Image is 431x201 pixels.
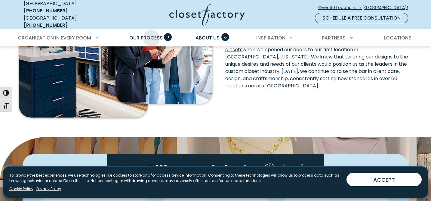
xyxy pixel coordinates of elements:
[24,7,68,14] a: [PHONE_NUMBER]
[36,186,61,192] a: Privacy Policy
[195,34,220,41] span: About Us
[318,2,413,13] a: Over 60 Locations in [GEOGRAPHIC_DATA]!
[18,34,91,41] span: Organization in Every Room
[169,4,245,26] img: Closet Factory Logo
[261,156,309,180] span: Details
[24,22,68,29] a: [PHONE_NUMBER]
[322,34,346,41] span: Partners
[24,14,111,29] div: [GEOGRAPHIC_DATA]
[9,173,342,184] p: To provide the best experiences, we use technologies like cookies to store and/or access device i...
[225,39,412,90] p: Over four decades ago, Closet Factory pioneered the concept of truly when we opened our doors to ...
[14,30,418,46] nav: Primary Menu
[122,162,258,179] span: Our Difference is in the
[318,5,413,11] span: Over 60 Locations in [GEOGRAPHIC_DATA]!
[315,13,408,23] a: Schedule a Free Consultation
[9,186,33,192] a: Cookie Policy
[256,34,285,41] span: Inspiration
[346,173,422,186] button: ACCEPT
[129,34,163,41] span: Our Process
[384,34,411,41] span: Locations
